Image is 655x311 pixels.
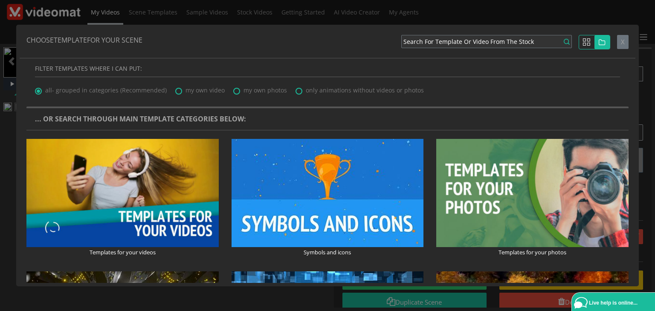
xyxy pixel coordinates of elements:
span: - grouped in categories (Recommended) [52,86,167,94]
p: Symbols and icons [232,247,423,258]
span: CHOOSE [26,35,54,45]
span: X [621,37,625,46]
a: Live help is online... [574,295,655,311]
span: TEMPLATE [54,35,87,45]
p: Templates for your photos [436,247,628,258]
button: Search for Template or Video from the stock [401,35,572,48]
h4: Filter templates where I can put: [35,65,620,77]
input: all- grouped in categories (Recommended) [35,86,41,91]
h5: ... OR SEARCH THROUGH MAIN TEMPLATE CATEGORIES below: [35,115,246,123]
p: Templates for your videos [26,247,218,258]
span: FOR YOUR SCENE [87,35,142,45]
span: all [45,86,167,94]
button: Close [617,35,629,49]
span: only animations without videos or photos [306,86,424,94]
input: my own photos [233,86,239,91]
span: Live help is online... [589,300,638,306]
span: my own photos [243,86,287,94]
input: only animations without videos or photos [296,86,301,91]
span: Search for Template or Video from the stock [403,37,534,46]
span: my own video [185,86,225,94]
input: my own video [175,86,181,91]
